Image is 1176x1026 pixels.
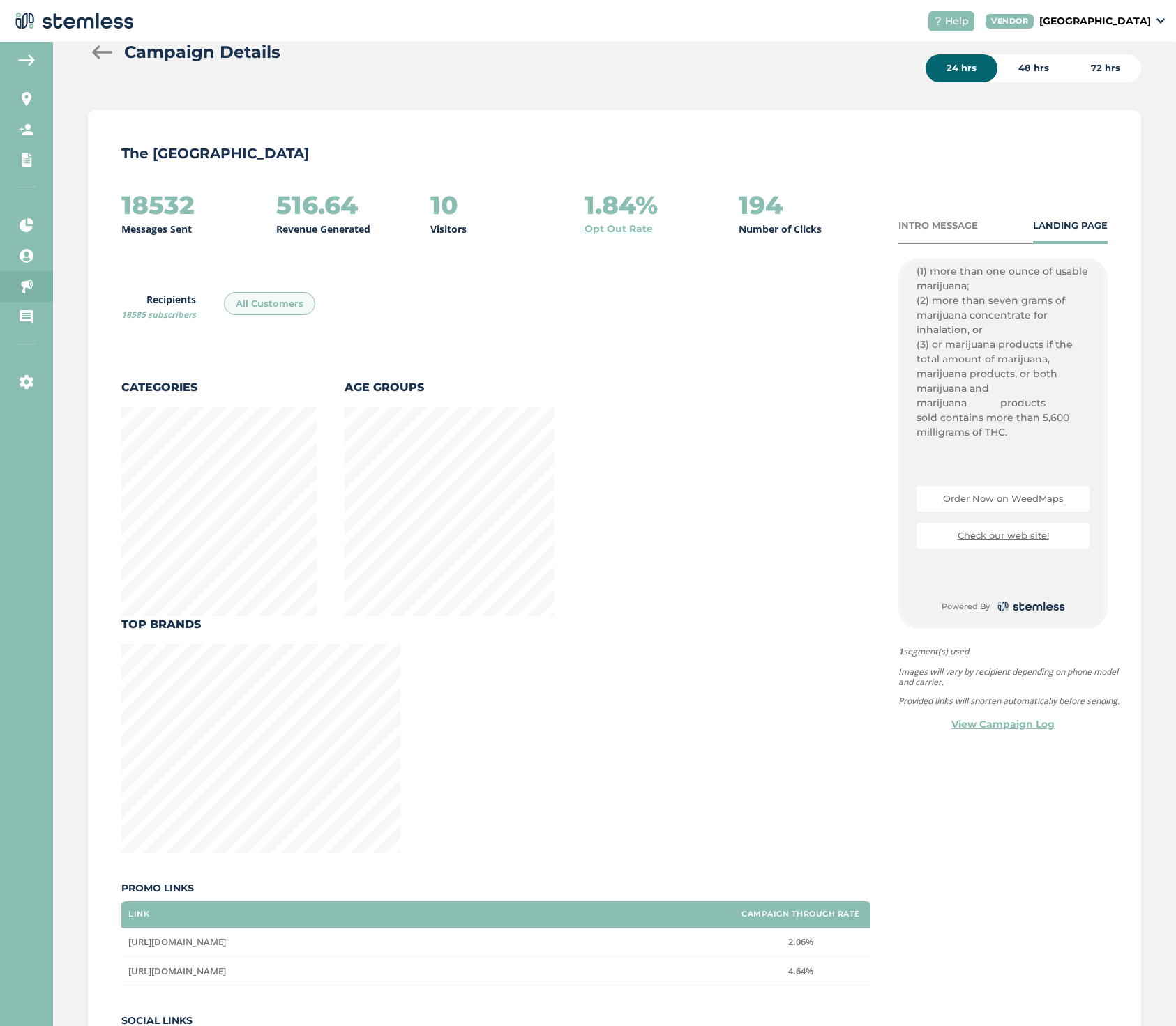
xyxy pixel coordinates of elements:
[917,440,1090,454] p: ​
[224,292,315,316] div: All Customers
[121,222,192,236] p: Messages Sent
[788,935,813,948] span: 2.06%
[276,222,370,236] p: Revenue Generated
[788,965,813,977] span: 4.64%
[945,14,969,29] span: Help
[124,40,280,65] h2: Campaign Details
[11,7,134,35] img: logo-dark-0685b13c.svg
[430,222,467,236] p: Visitors
[739,191,783,219] h2: 194
[917,264,1090,293] p: (1) more than one ounce of usable marijuana;
[128,910,149,919] label: Link
[345,379,554,396] label: Age Groups
[951,717,1055,732] a: View Campaign Log
[738,965,864,977] label: 4.64%
[943,493,1064,504] a: Order Now on WeedMaps
[942,601,990,613] small: Powered By
[585,191,658,219] h2: 1.84%
[18,54,35,66] img: icon-arrow-back-accent-c549486e.svg
[898,645,1122,658] span: segment(s) used
[898,645,903,657] strong: 1
[917,337,1090,440] p: (3) or marijuana products if the total amount of marijuana, marijuana products, or both marijuana...
[995,599,1065,615] img: logo-dark-0685b13c.svg
[958,530,1049,541] a: Check our web site!
[121,379,317,396] label: Categories
[1039,14,1151,29] p: [GEOGRAPHIC_DATA]
[1033,219,1108,233] div: LANDING PAGE
[997,54,1070,82] div: 48 hrs
[1106,959,1176,1026] iframe: Chat Widget
[128,965,724,977] label: https://www.alaskaredlight.com
[121,191,195,219] h2: 18532
[585,222,653,236] a: Opt Out Rate
[898,219,978,233] div: INTRO MESSAGE
[741,910,860,919] label: Campaign Through Rate
[121,144,1108,163] p: The [GEOGRAPHIC_DATA]
[121,309,196,321] span: 18585 subscribers
[934,17,942,25] img: icon-help-white-03924b79.svg
[128,965,226,977] span: [URL][DOMAIN_NAME]
[121,616,400,633] label: Top Brands
[917,293,1090,337] p: (2) more than seven grams of marijuana concentrate for inhalation, or
[986,14,1034,29] div: VENDOR
[1070,54,1141,82] div: 72 hrs
[121,292,196,321] label: Recipients
[739,222,822,236] p: Number of Clicks
[898,696,1122,706] p: Provided links will shorten automatically before sending.
[926,54,997,82] div: 24 hrs
[276,191,358,219] h2: 516.64
[898,666,1122,687] p: Images will vary by recipient depending on phone model and carrier.
[121,881,870,896] label: Promo Links
[738,936,864,948] label: 2.06%
[128,935,226,948] span: [URL][DOMAIN_NAME]
[1156,18,1165,24] img: icon_down-arrow-small-66adaf34.svg
[430,191,458,219] h2: 10
[128,936,724,948] label: https://share.google/LqmbXShPTGNE5oBRq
